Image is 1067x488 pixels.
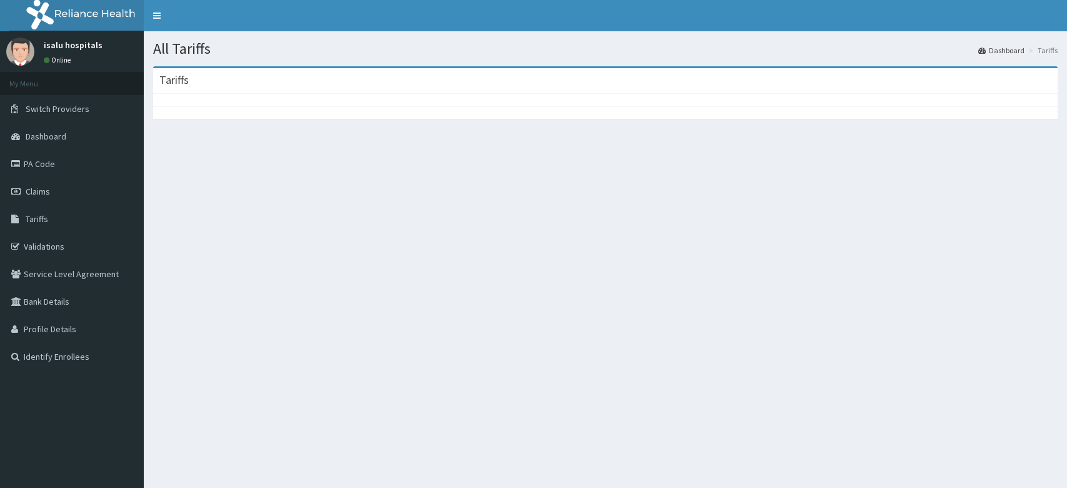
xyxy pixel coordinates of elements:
[159,74,189,86] h3: Tariffs
[978,45,1024,56] a: Dashboard
[44,41,103,49] p: isalu hospitals
[26,213,48,225] span: Tariffs
[6,38,34,66] img: User Image
[26,186,50,197] span: Claims
[153,41,1058,57] h1: All Tariffs
[44,56,74,64] a: Online
[1026,45,1058,56] li: Tariffs
[26,103,89,114] span: Switch Providers
[26,131,66,142] span: Dashboard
